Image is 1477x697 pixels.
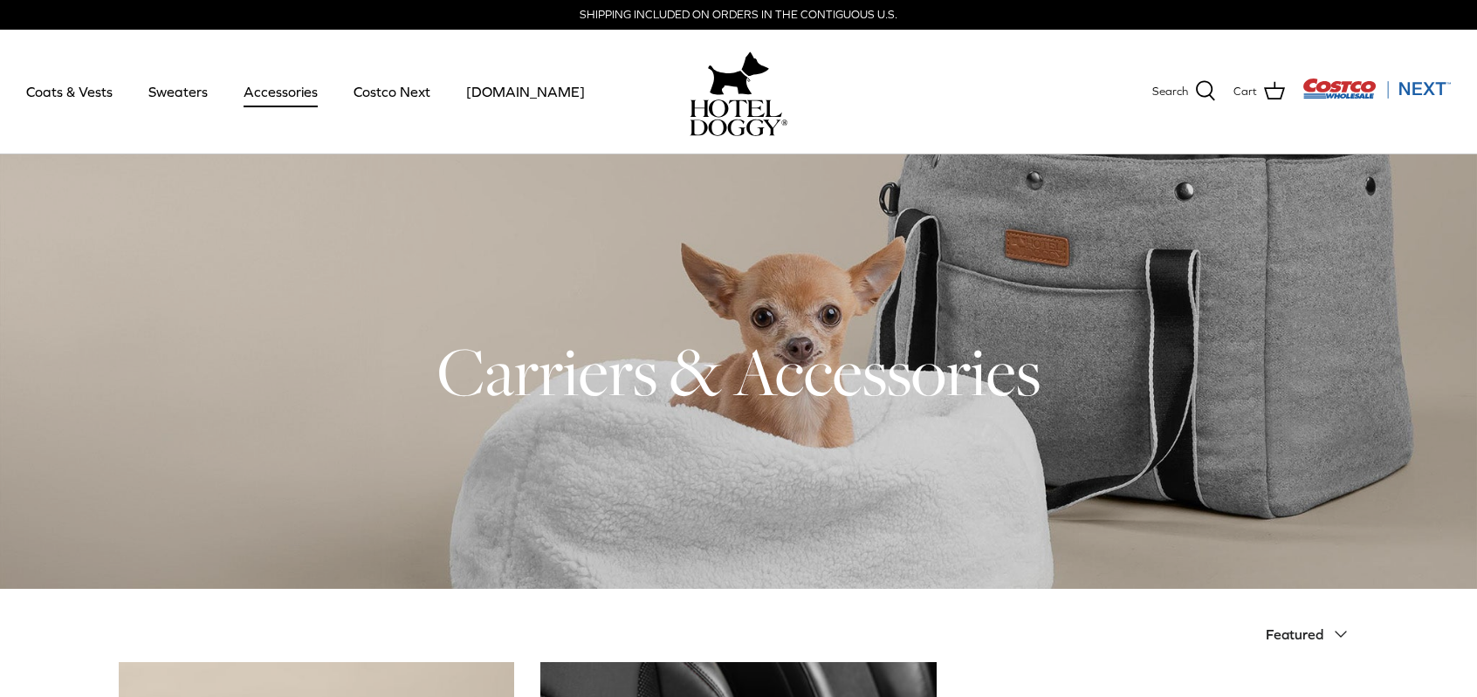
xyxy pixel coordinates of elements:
[338,62,446,121] a: Costco Next
[10,62,128,121] a: Coats & Vests
[133,62,223,121] a: Sweaters
[708,47,769,99] img: hoteldoggy.com
[1302,78,1451,99] img: Costco Next
[1233,80,1285,103] a: Cart
[690,99,787,136] img: hoteldoggycom
[1302,89,1451,102] a: Visit Costco Next
[1152,83,1188,101] span: Search
[450,62,601,121] a: [DOMAIN_NAME]
[1266,615,1358,653] button: Featured
[690,47,787,136] a: hoteldoggy.com hoteldoggycom
[1266,626,1323,642] span: Featured
[228,62,333,121] a: Accessories
[119,329,1358,414] h1: Carriers & Accessories
[1152,80,1216,103] a: Search
[1233,83,1257,101] span: Cart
